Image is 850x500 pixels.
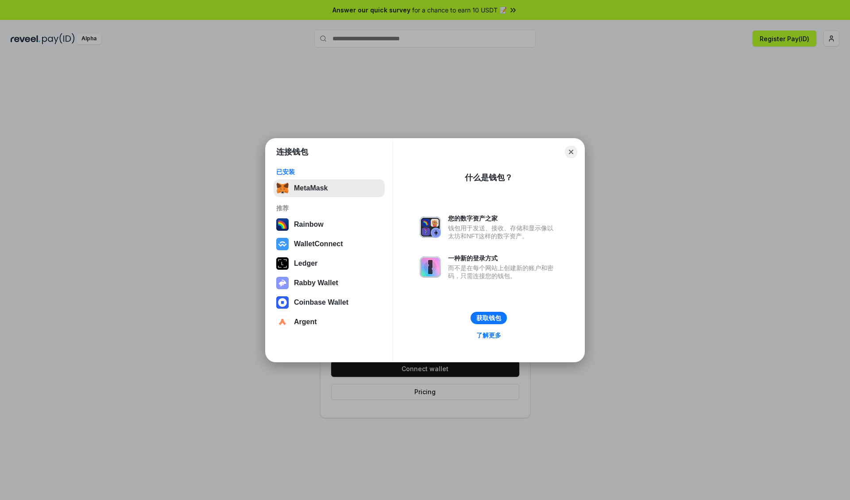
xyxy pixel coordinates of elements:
[420,217,441,238] img: svg+xml,%3Csvg%20xmlns%3D%22http%3A%2F%2Fwww.w3.org%2F2000%2Fsvg%22%20fill%3D%22none%22%20viewBox...
[294,240,343,248] div: WalletConnect
[274,274,385,292] button: Rabby Wallet
[274,235,385,253] button: WalletConnect
[476,331,501,339] div: 了解更多
[471,329,506,341] a: 了解更多
[294,221,324,229] div: Rainbow
[294,318,317,326] div: Argent
[274,313,385,331] button: Argent
[565,146,577,158] button: Close
[276,238,289,250] img: svg+xml,%3Csvg%20width%3D%2228%22%20height%3D%2228%22%20viewBox%3D%220%200%2028%2028%22%20fill%3D...
[294,260,317,267] div: Ledger
[471,312,507,324] button: 获取钱包
[294,298,348,306] div: Coinbase Wallet
[448,224,558,240] div: 钱包用于发送、接收、存储和显示像以太坊和NFT这样的数字资产。
[274,294,385,311] button: Coinbase Wallet
[476,314,501,322] div: 获取钱包
[276,218,289,231] img: svg+xml,%3Csvg%20width%3D%22120%22%20height%3D%22120%22%20viewBox%3D%220%200%20120%20120%22%20fil...
[448,264,558,280] div: 而不是在每个网站上创建新的账户和密码，只需连接您的钱包。
[294,184,328,192] div: MetaMask
[276,277,289,289] img: svg+xml,%3Csvg%20xmlns%3D%22http%3A%2F%2Fwww.w3.org%2F2000%2Fsvg%22%20fill%3D%22none%22%20viewBox...
[276,147,308,157] h1: 连接钱包
[465,172,513,183] div: 什么是钱包？
[276,257,289,270] img: svg+xml,%3Csvg%20xmlns%3D%22http%3A%2F%2Fwww.w3.org%2F2000%2Fsvg%22%20width%3D%2228%22%20height%3...
[294,279,338,287] div: Rabby Wallet
[448,254,558,262] div: 一种新的登录方式
[276,296,289,309] img: svg+xml,%3Csvg%20width%3D%2228%22%20height%3D%2228%22%20viewBox%3D%220%200%2028%2028%22%20fill%3D...
[274,179,385,197] button: MetaMask
[420,256,441,278] img: svg+xml,%3Csvg%20xmlns%3D%22http%3A%2F%2Fwww.w3.org%2F2000%2Fsvg%22%20fill%3D%22none%22%20viewBox...
[276,182,289,194] img: svg+xml,%3Csvg%20fill%3D%22none%22%20height%3D%2233%22%20viewBox%3D%220%200%2035%2033%22%20width%...
[276,168,382,176] div: 已安装
[448,214,558,222] div: 您的数字资产之家
[276,316,289,328] img: svg+xml,%3Csvg%20width%3D%2228%22%20height%3D%2228%22%20viewBox%3D%220%200%2028%2028%22%20fill%3D...
[274,216,385,233] button: Rainbow
[276,204,382,212] div: 推荐
[274,255,385,272] button: Ledger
